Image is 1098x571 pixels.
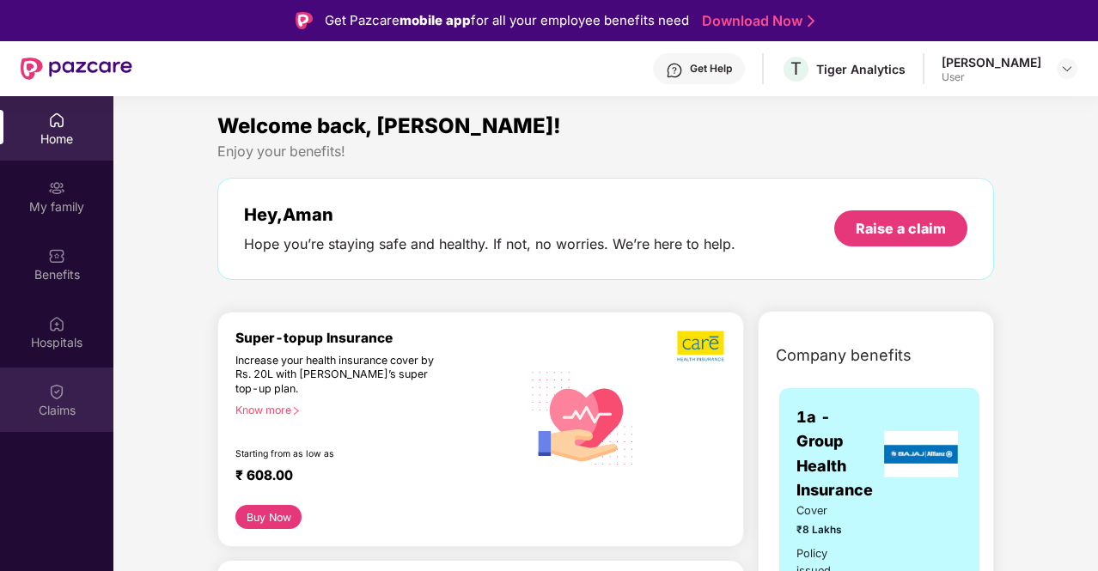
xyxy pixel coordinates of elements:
div: Enjoy your benefits! [217,143,994,161]
div: User [942,70,1041,84]
div: ₹ 608.00 [235,467,504,488]
span: right [291,406,301,416]
img: svg+xml;base64,PHN2ZyBpZD0iSGVscC0zMngzMiIgeG1sbnM9Imh0dHA6Ly93d3cudzMub3JnLzIwMDAvc3ZnIiB3aWR0aD... [666,62,683,79]
span: 1a - Group Health Insurance [796,405,880,502]
span: Cover [796,502,859,519]
div: Hope you’re staying safe and healthy. If not, no worries. We’re here to help. [244,235,735,253]
div: Increase your health insurance cover by Rs. 20L with [PERSON_NAME]’s super top-up plan. [235,354,448,397]
div: Tiger Analytics [816,61,906,77]
span: T [790,58,802,79]
div: Raise a claim [856,219,946,238]
img: Stroke [808,12,814,30]
img: New Pazcare Logo [21,58,132,80]
div: Know more [235,404,511,416]
span: Company benefits [776,343,912,368]
img: svg+xml;base64,PHN2ZyBpZD0iQ2xhaW0iIHhtbG5zPSJodHRwOi8vd3d3LnczLm9yZy8yMDAwL3N2ZyIgd2lkdGg9IjIwIi... [48,383,65,400]
span: Welcome back, [PERSON_NAME]! [217,113,561,138]
img: Logo [296,12,313,29]
strong: mobile app [400,12,471,28]
div: [PERSON_NAME] [942,54,1041,70]
div: Super-topup Insurance [235,330,522,346]
img: svg+xml;base64,PHN2ZyBpZD0iSG9zcGl0YWxzIiB4bWxucz0iaHR0cDovL3d3dy53My5vcmcvMjAwMC9zdmciIHdpZHRoPS... [48,315,65,332]
button: Buy Now [235,505,302,529]
img: svg+xml;base64,PHN2ZyB4bWxucz0iaHR0cDovL3d3dy53My5vcmcvMjAwMC9zdmciIHhtbG5zOnhsaW5rPSJodHRwOi8vd3... [522,355,644,479]
div: Starting from as low as [235,448,448,460]
div: Get Pazcare for all your employee benefits need [325,10,689,31]
a: Download Now [702,12,809,30]
img: insurerLogo [884,431,958,477]
span: ₹8 Lakhs [796,522,859,538]
img: svg+xml;base64,PHN2ZyB3aWR0aD0iMjAiIGhlaWdodD0iMjAiIHZpZXdCb3g9IjAgMCAyMCAyMCIgZmlsbD0ibm9uZSIgeG... [48,179,65,197]
div: Get Help [690,62,732,76]
img: b5dec4f62d2307b9de63beb79f102df3.png [677,330,726,362]
img: svg+xml;base64,PHN2ZyBpZD0iSG9tZSIgeG1sbnM9Imh0dHA6Ly93d3cudzMub3JnLzIwMDAvc3ZnIiB3aWR0aD0iMjAiIG... [48,112,65,129]
img: svg+xml;base64,PHN2ZyBpZD0iRHJvcGRvd24tMzJ4MzIiIHhtbG5zPSJodHRwOi8vd3d3LnczLm9yZy8yMDAwL3N2ZyIgd2... [1060,62,1074,76]
div: Hey, Aman [244,204,735,225]
img: svg+xml;base64,PHN2ZyBpZD0iQmVuZWZpdHMiIHhtbG5zPSJodHRwOi8vd3d3LnczLm9yZy8yMDAwL3N2ZyIgd2lkdGg9Ij... [48,247,65,264]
